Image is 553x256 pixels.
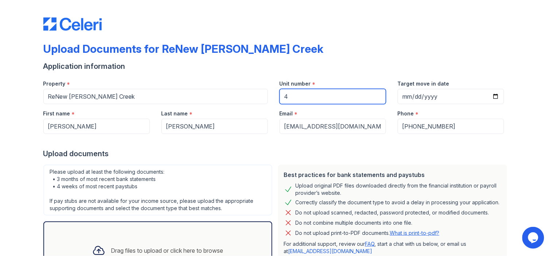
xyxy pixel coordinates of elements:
label: Target move in date [398,80,449,87]
label: Last name [161,110,188,117]
label: First name [43,110,70,117]
div: Upload original PDF files downloaded directly from the financial institution or payroll provider’... [296,182,501,197]
div: Drag files to upload or click here to browse [111,246,223,255]
label: Phone [398,110,414,117]
a: What is print-to-pdf? [390,230,440,236]
p: Do not upload print-to-PDF documents. [296,229,440,237]
p: For additional support, review our , start a chat with us below, or email us at [284,240,501,255]
div: Do not upload scanned, redacted, password protected, or modified documents. [296,208,489,217]
a: [EMAIL_ADDRESS][DOMAIN_NAME] [288,248,373,254]
label: Unit number [280,80,311,87]
a: FAQ [365,241,375,247]
div: Application information [43,61,510,71]
label: Email [280,110,293,117]
div: Upload Documents for ReNew [PERSON_NAME] Creek [43,42,324,55]
label: Property [43,80,66,87]
iframe: chat widget [522,227,546,249]
div: Upload documents [43,149,510,159]
div: Best practices for bank statements and paystubs [284,170,501,179]
div: Please upload at least the following documents: • 3 months of most recent bank statements • 4 wee... [43,165,272,216]
div: Do not combine multiple documents into one file. [296,218,413,227]
img: CE_Logo_Blue-a8612792a0a2168367f1c8372b55b34899dd931a85d93a1a3d3e32e68fde9ad4.png [43,17,102,31]
div: Correctly classify the document type to avoid a delay in processing your application. [296,198,500,207]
